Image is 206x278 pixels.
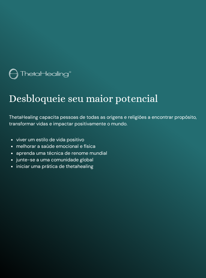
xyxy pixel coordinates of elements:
li: viver um estilo de vida positivo [16,136,197,143]
p: ThetaHealing capacita pessoas de todas as origens e religiões a encontrar propósito, transformar ... [9,114,197,127]
li: melhorar a saúde emocional e física [16,143,197,150]
li: junte-se a uma comunidade global [16,157,197,163]
li: iniciar uma prática de thetahealing [16,163,197,170]
h1: Desbloqueie seu maior potencial [9,93,197,105]
li: aprenda uma técnica de renome mundial [16,150,197,157]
